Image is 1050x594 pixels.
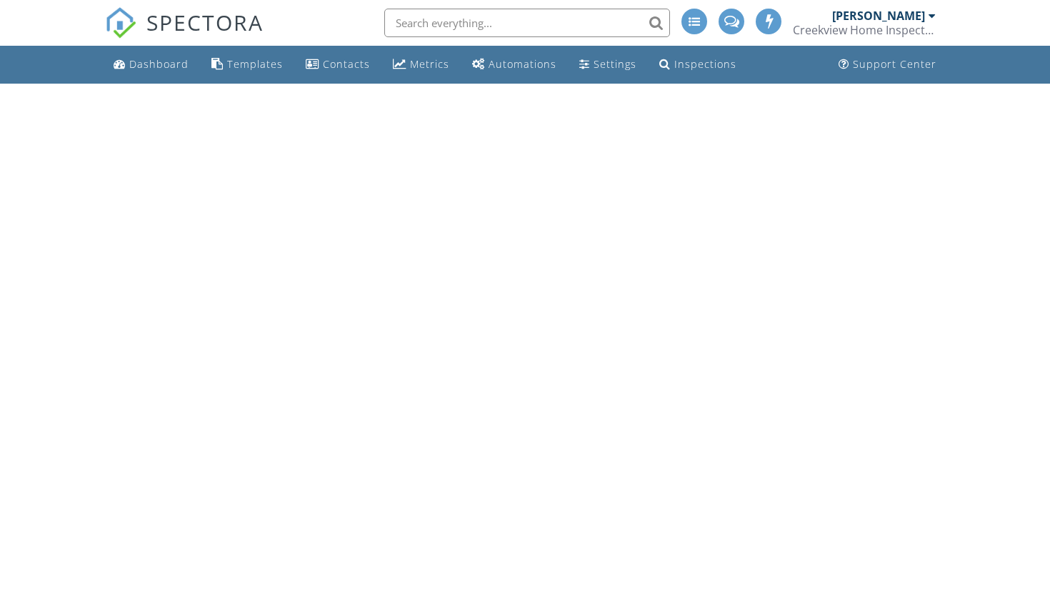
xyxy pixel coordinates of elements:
[146,7,264,37] span: SPECTORA
[410,57,449,71] div: Metrics
[594,57,636,71] div: Settings
[832,9,925,23] div: [PERSON_NAME]
[833,51,942,78] a: Support Center
[387,51,455,78] a: Metrics
[466,51,562,78] a: Automations (Advanced)
[108,51,194,78] a: Dashboard
[384,9,670,37] input: Search everything...
[853,57,936,71] div: Support Center
[105,19,264,49] a: SPECTORA
[105,7,136,39] img: The Best Home Inspection Software - Spectora
[129,57,189,71] div: Dashboard
[489,57,556,71] div: Automations
[323,57,370,71] div: Contacts
[674,57,736,71] div: Inspections
[574,51,642,78] a: Settings
[300,51,376,78] a: Contacts
[793,23,936,37] div: Creekview Home Inspections LLC
[206,51,289,78] a: Templates
[654,51,742,78] a: Inspections
[227,57,283,71] div: Templates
